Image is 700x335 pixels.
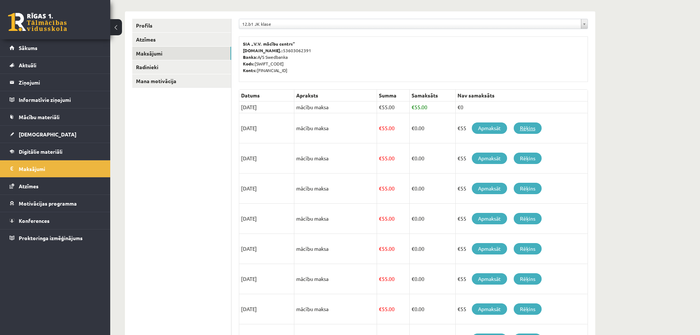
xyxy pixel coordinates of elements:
[19,114,60,120] span: Mācību materiāli
[514,213,542,224] a: Rēķins
[294,113,377,143] td: mācību maksa
[19,217,50,224] span: Konferences
[379,245,382,252] span: €
[10,178,101,195] a: Atzīmes
[10,195,101,212] a: Motivācijas programma
[294,294,377,324] td: mācību maksa
[412,275,414,282] span: €
[19,235,83,241] span: Proktoringa izmēģinājums
[514,273,542,285] a: Rēķins
[379,125,382,131] span: €
[455,204,588,234] td: €55
[19,74,101,91] legend: Ziņojumi
[10,160,101,177] a: Maksājumi
[8,13,67,31] a: Rīgas 1. Tālmācības vidusskola
[409,90,455,101] th: Samaksāts
[379,155,382,161] span: €
[243,41,295,47] b: SIA „V.V. mācību centrs”
[239,143,294,174] td: [DATE]
[379,104,382,110] span: €
[514,303,542,315] a: Rēķins
[239,90,294,101] th: Datums
[377,143,410,174] td: 55.00
[412,155,414,161] span: €
[379,185,382,192] span: €
[239,19,588,29] a: 12.b1 JK klase
[455,113,588,143] td: €55
[455,90,588,101] th: Nav samaksāts
[455,174,588,204] td: €55
[10,39,101,56] a: Sākums
[409,264,455,294] td: 0.00
[19,62,36,68] span: Aktuāli
[409,101,455,113] td: 55.00
[132,33,231,46] a: Atzīmes
[412,104,414,110] span: €
[243,61,255,67] b: Kods:
[409,113,455,143] td: 0.00
[377,234,410,264] td: 55.00
[243,67,257,73] b: Konts:
[132,60,231,74] a: Radinieki
[472,122,507,134] a: Apmaksāt
[239,113,294,143] td: [DATE]
[132,19,231,32] a: Profils
[239,234,294,264] td: [DATE]
[10,57,101,74] a: Aktuāli
[294,204,377,234] td: mācību maksa
[412,215,414,222] span: €
[294,234,377,264] td: mācību maksa
[472,183,507,194] a: Apmaksāt
[412,306,414,312] span: €
[10,74,101,91] a: Ziņojumi
[10,91,101,108] a: Informatīvie ziņojumi
[294,143,377,174] td: mācību maksa
[294,101,377,113] td: mācību maksa
[377,294,410,324] td: 55.00
[294,264,377,294] td: mācību maksa
[379,275,382,282] span: €
[19,148,62,155] span: Digitālie materiāli
[455,294,588,324] td: €55
[455,143,588,174] td: €55
[10,126,101,143] a: [DEMOGRAPHIC_DATA]
[455,234,588,264] td: €55
[19,91,101,108] legend: Informatīvie ziņojumi
[379,306,382,312] span: €
[239,204,294,234] td: [DATE]
[409,174,455,204] td: 0.00
[377,204,410,234] td: 55.00
[132,47,231,60] a: Maksājumi
[19,160,101,177] legend: Maksājumi
[377,101,410,113] td: 55.00
[472,303,507,315] a: Apmaksāt
[455,101,588,113] td: €0
[472,243,507,254] a: Apmaksāt
[377,264,410,294] td: 55.00
[10,212,101,229] a: Konferences
[239,294,294,324] td: [DATE]
[377,90,410,101] th: Summa
[243,47,283,53] b: [DOMAIN_NAME].:
[243,54,258,60] b: Banka:
[19,44,37,51] span: Sākums
[243,40,584,74] p: 53603062391 A/S Swedbanka [SWIFT_CODE] [FINANCIAL_ID]
[294,90,377,101] th: Apraksts
[10,229,101,246] a: Proktoringa izmēģinājums
[472,273,507,285] a: Apmaksāt
[132,74,231,88] a: Mana motivācija
[455,264,588,294] td: €55
[10,143,101,160] a: Digitālie materiāli
[239,174,294,204] td: [DATE]
[377,113,410,143] td: 55.00
[514,183,542,194] a: Rēķins
[409,294,455,324] td: 0.00
[409,234,455,264] td: 0.00
[377,174,410,204] td: 55.00
[412,125,414,131] span: €
[514,122,542,134] a: Rēķins
[412,185,414,192] span: €
[409,143,455,174] td: 0.00
[472,153,507,164] a: Apmaksāt
[294,174,377,204] td: mācību maksa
